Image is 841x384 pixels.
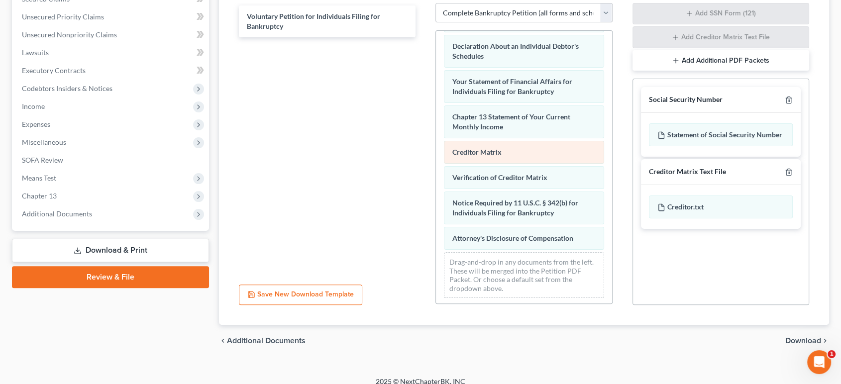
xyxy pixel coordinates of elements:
[807,350,831,374] iframe: Intercom live chat
[632,50,810,71] button: Add Additional PDF Packets
[227,337,306,345] span: Additional Documents
[649,167,726,177] div: Creditor Matrix Text File
[12,239,209,262] a: Download & Print
[649,123,793,146] div: Statement of Social Security Number
[14,44,209,62] a: Lawsuits
[22,48,49,57] span: Lawsuits
[452,42,579,60] span: Declaration About an Individual Debtor's Schedules
[22,84,112,93] span: Codebtors Insiders & Notices
[14,151,209,169] a: SOFA Review
[22,156,63,164] span: SOFA Review
[12,266,209,288] a: Review & File
[22,66,86,75] span: Executory Contracts
[785,337,829,345] button: Download chevron_right
[649,195,793,218] div: Creditor.txt
[452,234,573,242] span: Attorney's Disclosure of Compensation
[247,12,380,30] span: Voluntary Petition for Individuals Filing for Bankruptcy
[14,8,209,26] a: Unsecured Priority Claims
[22,192,57,200] span: Chapter 13
[22,120,50,128] span: Expenses
[22,138,66,146] span: Miscellaneous
[22,209,92,218] span: Additional Documents
[14,62,209,80] a: Executory Contracts
[452,112,570,131] span: Chapter 13 Statement of Your Current Monthly Income
[632,3,810,25] button: Add SSN Form (121)
[219,337,227,345] i: chevron_left
[22,30,117,39] span: Unsecured Nonpriority Claims
[452,148,502,156] span: Creditor Matrix
[22,102,45,110] span: Income
[828,350,836,358] span: 1
[444,252,604,298] div: Drag-and-drop in any documents from the left. These will be merged into the Petition PDF Packet. ...
[239,285,362,305] button: Save New Download Template
[452,198,578,217] span: Notice Required by 11 U.S.C. § 342(b) for Individuals Filing for Bankruptcy
[219,337,306,345] a: chevron_left Additional Documents
[22,12,104,21] span: Unsecured Priority Claims
[649,95,723,104] div: Social Security Number
[22,174,56,182] span: Means Test
[452,77,572,96] span: Your Statement of Financial Affairs for Individuals Filing for Bankruptcy
[785,337,821,345] span: Download
[452,173,547,182] span: Verification of Creditor Matrix
[821,337,829,345] i: chevron_right
[632,26,810,48] button: Add Creditor Matrix Text File
[14,26,209,44] a: Unsecured Nonpriority Claims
